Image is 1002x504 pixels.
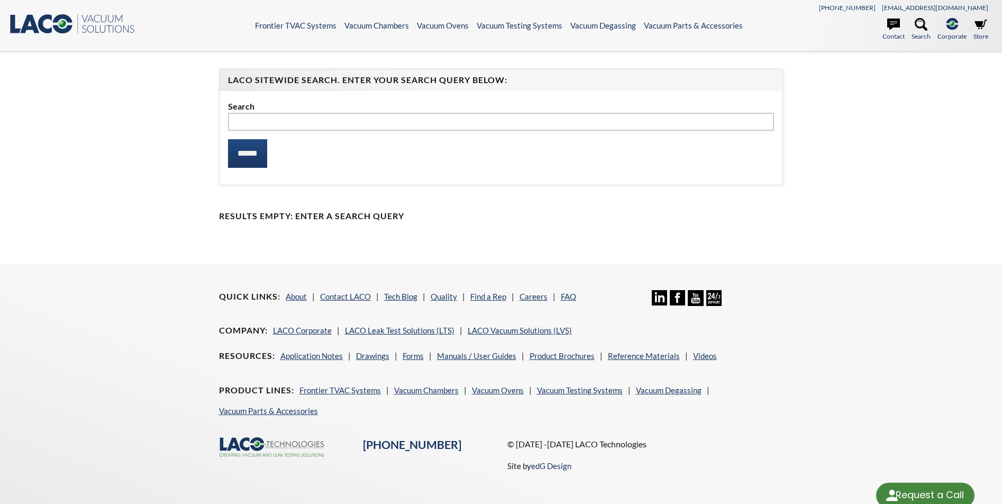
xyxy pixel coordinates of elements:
a: Vacuum Parts & Accessories [219,406,318,416]
a: 24/7 Support [706,298,722,308]
a: Contact [882,18,905,41]
img: round button [883,487,900,504]
a: Vacuum Chambers [394,385,459,395]
a: LACO Corporate [273,326,332,335]
span: Corporate [937,31,967,41]
a: Vacuum Parts & Accessories [644,21,743,30]
p: © [DATE] -[DATE] LACO Technologies [507,437,783,451]
a: Vacuum Testing Systems [477,21,562,30]
a: Vacuum Ovens [472,385,524,395]
a: Contact LACO [320,292,371,301]
a: Videos [693,351,717,361]
a: LACO Leak Test Solutions (LTS) [345,326,454,335]
a: Vacuum Degassing [570,21,636,30]
a: Store [973,18,988,41]
a: Application Notes [280,351,343,361]
a: Vacuum Ovens [417,21,469,30]
a: Tech Blog [384,292,417,301]
a: Reference Materials [608,351,680,361]
a: Vacuum Testing Systems [537,385,623,395]
a: [EMAIL_ADDRESS][DOMAIN_NAME] [882,4,988,12]
a: Quality [431,292,457,301]
a: Drawings [356,351,389,361]
a: LACO Vacuum Solutions (LVS) [468,326,572,335]
h4: Product Lines [219,385,294,396]
a: Frontier TVAC Systems [299,385,381,395]
label: Search [228,100,775,113]
a: Find a Rep [470,292,506,301]
h4: LACO Sitewide Search. Enter your Search Query Below: [228,75,775,86]
a: Frontier TVAC Systems [255,21,336,30]
h4: Company [219,325,268,336]
h4: Resources [219,350,275,362]
a: Vacuum Chambers [344,21,409,30]
a: About [286,292,307,301]
a: Vacuum Degassing [636,385,702,395]
a: FAQ [561,292,576,301]
p: Site by [507,460,571,472]
a: edG Design [531,461,571,471]
a: Manuals / User Guides [437,351,516,361]
a: Product Brochures [530,351,595,361]
a: Forms [403,351,424,361]
h4: Quick Links [219,291,280,302]
a: Careers [520,292,548,301]
a: [PHONE_NUMBER] [819,4,876,12]
h4: Results Empty: Enter a Search Query [219,211,784,222]
img: 24/7 Support Icon [706,290,722,305]
a: Search [912,18,931,41]
a: [PHONE_NUMBER] [363,438,461,452]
